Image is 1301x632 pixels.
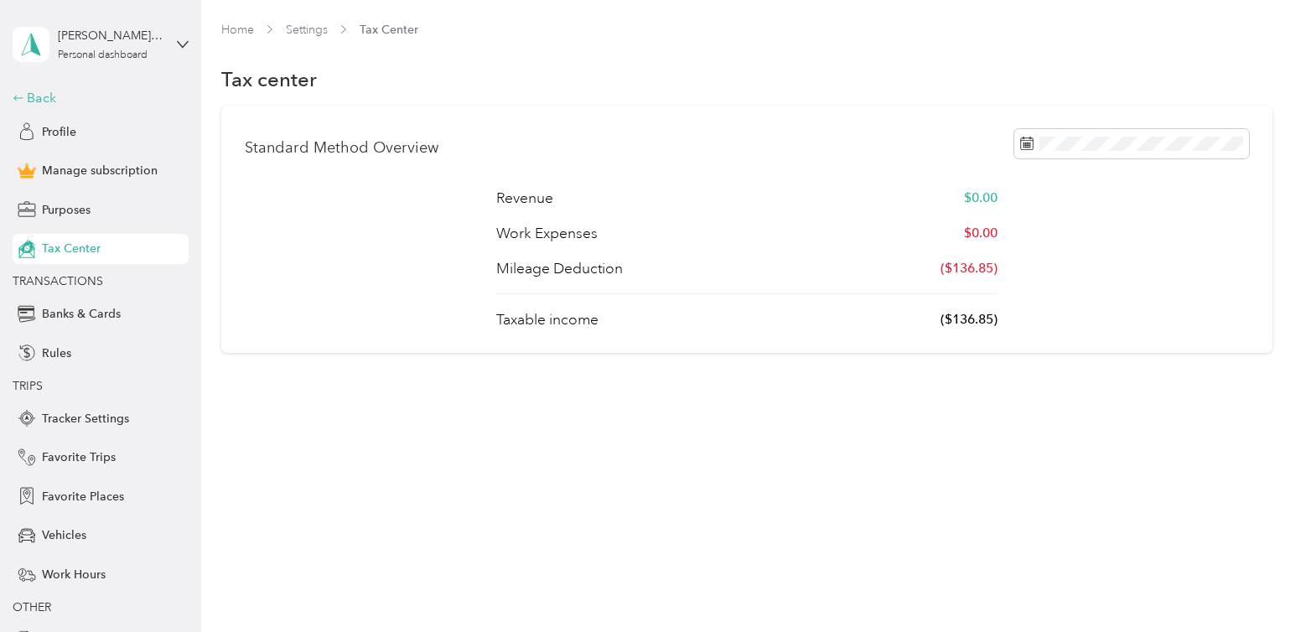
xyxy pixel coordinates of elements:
span: OTHER [13,600,51,614]
span: Tax Center [42,240,101,257]
div: [PERSON_NAME][EMAIL_ADDRESS][DOMAIN_NAME] [58,27,163,44]
span: Vehicles [42,526,86,544]
p: ($136.85) [941,309,998,330]
p: $0.00 [964,188,998,209]
div: Personal dashboard [58,50,148,60]
span: Tax Center [360,21,418,39]
a: Settings [286,23,328,37]
span: Manage subscription [42,162,158,179]
span: Profile [42,123,76,141]
span: Favorite Places [42,488,124,505]
span: Tracker Settings [42,410,129,427]
p: Mileage Deduction [496,258,623,279]
span: Work Hours [42,566,106,583]
p: Revenue [496,188,553,209]
h1: Tax center [221,70,317,88]
a: Home [221,23,254,37]
iframe: Everlance-gr Chat Button Frame [1207,538,1301,632]
p: $0.00 [964,223,998,244]
span: Rules [42,344,71,362]
span: TRANSACTIONS [13,274,103,288]
span: TRIPS [13,379,43,393]
div: Back [13,88,180,108]
span: Favorite Trips [42,448,116,466]
h1: Standard Method Overview [245,139,438,157]
p: ($136.85) [941,258,998,279]
span: Purposes [42,201,91,219]
p: Taxable income [496,309,599,330]
p: Work Expenses [496,223,598,244]
span: Banks & Cards [42,305,121,323]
